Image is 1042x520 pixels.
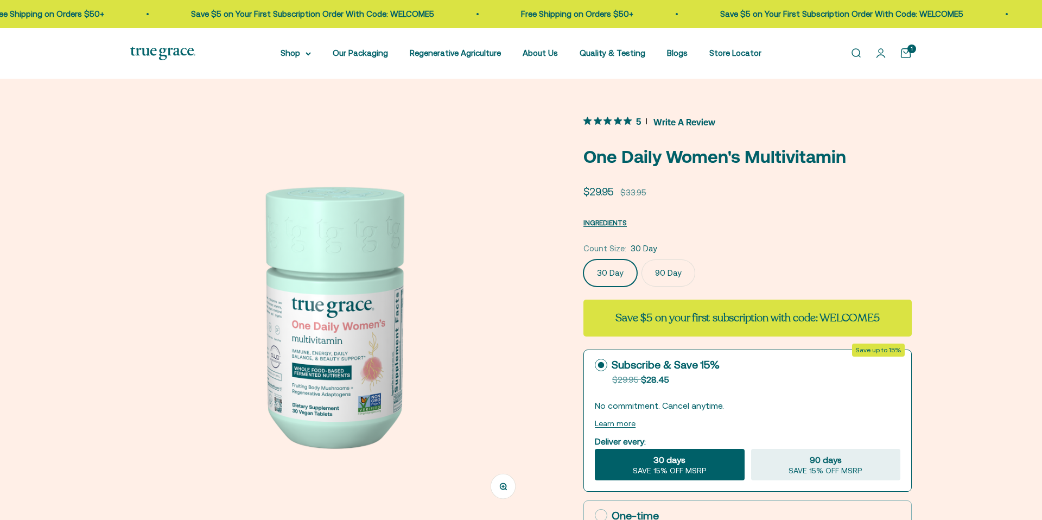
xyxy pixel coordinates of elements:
[653,113,715,130] span: Write A Review
[583,143,912,170] p: One Daily Women's Multivitamin
[583,216,627,229] button: INGREDIENTS
[190,8,433,21] p: Save $5 on Your First Subscription Order With Code: WELCOME5
[620,186,646,199] compare-at-price: $33.95
[410,48,501,58] a: Regenerative Agriculture
[636,115,641,126] span: 5
[583,113,715,130] button: 5 out 5 stars rating in total 4 reviews. Jump to reviews.
[631,242,657,255] span: 30 Day
[719,8,962,21] p: Save $5 on Your First Subscription Order With Code: WELCOME5
[523,48,558,58] a: About Us
[615,310,879,325] strong: Save $5 on your first subscription with code: WELCOME5
[130,113,531,515] img: We select ingredients that play a concrete role in true health, and we include them at effective ...
[709,48,761,58] a: Store Locator
[583,183,614,200] sale-price: $29.95
[580,48,645,58] a: Quality & Testing
[907,45,916,53] cart-count: 1
[583,219,627,227] span: INGREDIENTS
[583,242,626,255] legend: Count Size:
[281,47,311,60] summary: Shop
[667,48,688,58] a: Blogs
[520,9,632,18] a: Free Shipping on Orders $50+
[333,48,388,58] a: Our Packaging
